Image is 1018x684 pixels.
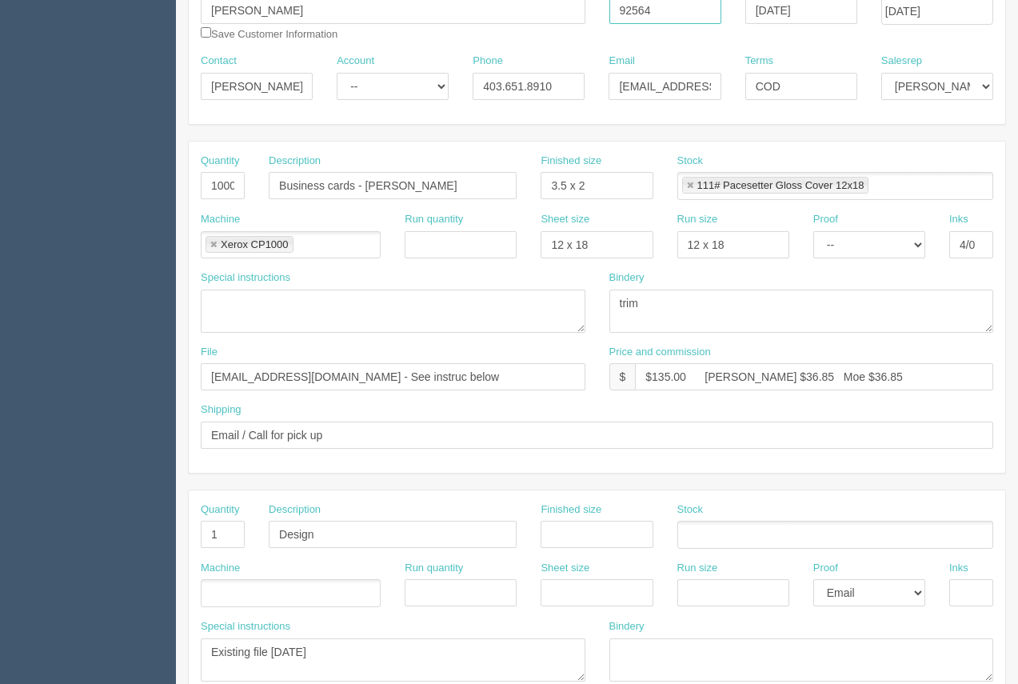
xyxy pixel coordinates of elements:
label: Special instructions [201,619,290,634]
div: 111# Pacesetter Gloss Cover 12x18 [697,180,864,190]
label: Finished size [541,154,601,169]
label: Quantity [201,502,239,518]
label: File [201,345,218,360]
label: Run quantity [405,561,463,576]
label: Bindery [609,619,645,634]
label: Description [269,502,321,518]
label: Email [609,54,635,69]
label: Finished size [541,502,601,518]
label: Stock [677,154,704,169]
label: Run size [677,212,718,227]
label: Bindery [609,270,645,286]
label: Machine [201,212,240,227]
label: Stock [677,502,704,518]
label: Salesrep [881,54,922,69]
div: $ [609,363,636,390]
label: Terms [745,54,773,69]
label: Account [337,54,374,69]
label: Special instructions [201,270,290,286]
label: Machine [201,561,240,576]
label: Shipping [201,402,242,418]
label: Inks [949,561,968,576]
textarea: trim [609,290,994,333]
label: Sheet size [541,561,589,576]
label: Proof [813,212,838,227]
label: Run quantity [405,212,463,227]
textarea: Existing file [DATE] [201,638,585,682]
label: Proof [813,561,838,576]
label: Phone [473,54,503,69]
label: Sheet size [541,212,589,227]
label: Run size [677,561,718,576]
label: Inks [949,212,968,227]
label: Price and commission [609,345,711,360]
label: Contact [201,54,237,69]
label: Description [269,154,321,169]
label: Quantity [201,154,239,169]
div: Xerox CP1000 [221,239,289,250]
